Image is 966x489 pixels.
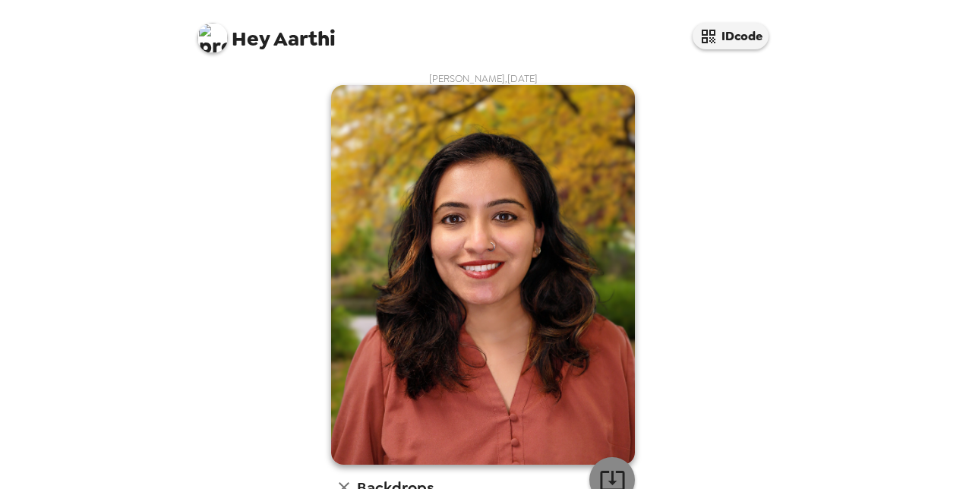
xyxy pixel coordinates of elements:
[232,25,270,52] span: Hey
[331,85,635,465] img: user
[197,23,228,53] img: profile pic
[693,23,769,49] button: IDcode
[429,72,538,85] span: [PERSON_NAME] , [DATE]
[197,15,336,49] span: Aarthi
